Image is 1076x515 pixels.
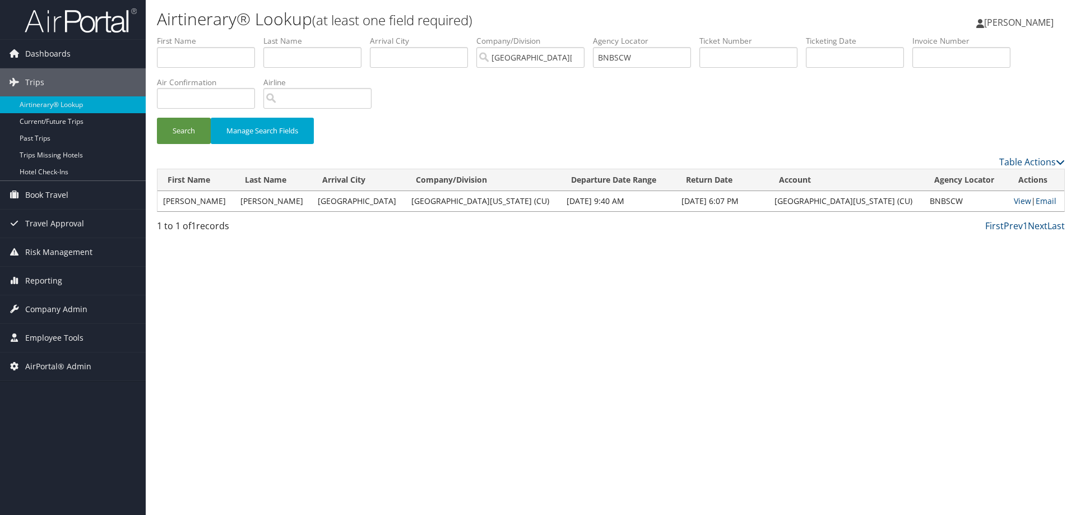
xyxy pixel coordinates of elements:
[157,35,263,47] label: First Name
[476,35,593,47] label: Company/Division
[769,169,925,191] th: Account: activate to sort column ascending
[235,169,312,191] th: Last Name: activate to sort column ascending
[211,118,314,144] button: Manage Search Fields
[1008,169,1064,191] th: Actions
[985,220,1004,232] a: First
[25,210,84,238] span: Travel Approval
[312,11,472,29] small: (at least one field required)
[406,169,562,191] th: Company/Division
[924,169,1008,191] th: Agency Locator: activate to sort column ascending
[157,7,762,31] h1: Airtinerary® Lookup
[1047,220,1065,232] a: Last
[912,35,1019,47] label: Invoice Number
[699,35,806,47] label: Ticket Number
[924,191,1008,211] td: BNBSCW
[25,68,44,96] span: Trips
[406,191,562,211] td: [GEOGRAPHIC_DATA][US_STATE] (CU)
[235,191,312,211] td: [PERSON_NAME]
[157,169,235,191] th: First Name: activate to sort column ascending
[25,238,92,266] span: Risk Management
[25,295,87,323] span: Company Admin
[157,118,211,144] button: Search
[593,35,699,47] label: Agency Locator
[263,77,380,88] label: Airline
[1014,196,1031,206] a: View
[1036,196,1056,206] a: Email
[676,169,769,191] th: Return Date: activate to sort column ascending
[25,40,71,68] span: Dashboards
[157,191,235,211] td: [PERSON_NAME]
[157,219,372,238] div: 1 to 1 of records
[806,35,912,47] label: Ticketing Date
[769,191,925,211] td: [GEOGRAPHIC_DATA][US_STATE] (CU)
[263,35,370,47] label: Last Name
[976,6,1065,39] a: [PERSON_NAME]
[1004,220,1023,232] a: Prev
[25,181,68,209] span: Book Travel
[25,324,84,352] span: Employee Tools
[157,77,263,88] label: Air Confirmation
[1008,191,1064,211] td: |
[25,352,91,381] span: AirPortal® Admin
[312,191,406,211] td: [GEOGRAPHIC_DATA]
[984,16,1054,29] span: [PERSON_NAME]
[1023,220,1028,232] a: 1
[191,220,196,232] span: 1
[1028,220,1047,232] a: Next
[312,169,406,191] th: Arrival City: activate to sort column ascending
[561,191,676,211] td: [DATE] 9:40 AM
[370,35,476,47] label: Arrival City
[561,169,676,191] th: Departure Date Range: activate to sort column descending
[999,156,1065,168] a: Table Actions
[25,7,137,34] img: airportal-logo.png
[676,191,769,211] td: [DATE] 6:07 PM
[25,267,62,295] span: Reporting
